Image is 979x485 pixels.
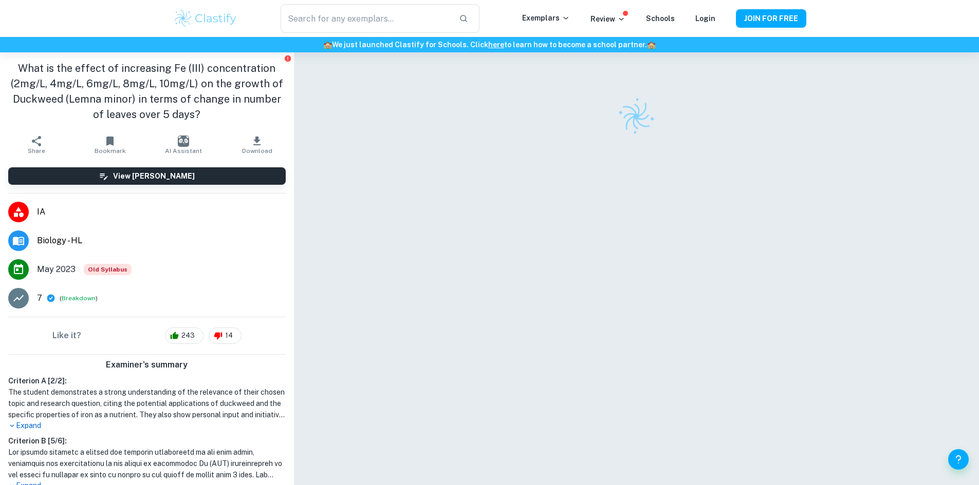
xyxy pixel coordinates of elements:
[178,135,189,147] img: AI Assistant
[60,294,98,303] span: ( )
[165,327,204,344] div: 243
[647,41,656,49] span: 🏫
[695,14,715,23] a: Login
[2,39,977,50] h6: We just launched Clastify for Schools. Click to learn how to become a school partner.
[590,13,625,25] p: Review
[522,12,570,24] p: Exemplars
[8,435,286,447] h6: Criterion B [ 5 / 6 ]:
[62,294,96,303] button: Breakdown
[176,331,200,341] span: 243
[28,147,45,154] span: Share
[37,292,42,304] p: 7
[948,449,969,470] button: Help and Feedback
[209,327,242,344] div: 14
[8,447,286,480] h1: Lor ipsumdo sitametc a elitsed doe temporin utlaboreetd ma ali enim admin, veniamquis nos exercit...
[219,331,238,341] span: 14
[8,420,286,431] p: Expand
[611,91,661,142] img: Clastify logo
[736,9,806,28] button: JOIN FOR FREE
[37,235,286,247] span: Biology - HL
[284,54,292,62] button: Report issue
[113,170,195,182] h6: View [PERSON_NAME]
[165,147,202,154] span: AI Assistant
[84,264,132,275] span: Old Syllabus
[242,147,272,154] span: Download
[37,263,76,276] span: May 2023
[4,359,290,371] h6: Examiner's summary
[37,206,286,218] span: IA
[8,167,286,185] button: View [PERSON_NAME]
[281,4,450,33] input: Search for any exemplars...
[8,61,286,122] h1: What is the effect of increasing Fe (III) concentration (2mg/L, 4mg/L, 6mg/L, 8mg/L, 10mg/L) on t...
[173,8,238,29] img: Clastify logo
[147,130,220,159] button: AI Assistant
[646,14,675,23] a: Schools
[323,41,332,49] span: 🏫
[84,264,132,275] div: Starting from the May 2025 session, the Biology IA requirements have changed. It's OK to refer to...
[95,147,126,154] span: Bookmark
[52,329,81,342] h6: Like it?
[8,386,286,420] h1: The student demonstrates a strong understanding of the relevance of their chosen topic and resear...
[8,375,286,386] h6: Criterion A [ 2 / 2 ]:
[220,130,294,159] button: Download
[73,130,147,159] button: Bookmark
[488,41,504,49] a: here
